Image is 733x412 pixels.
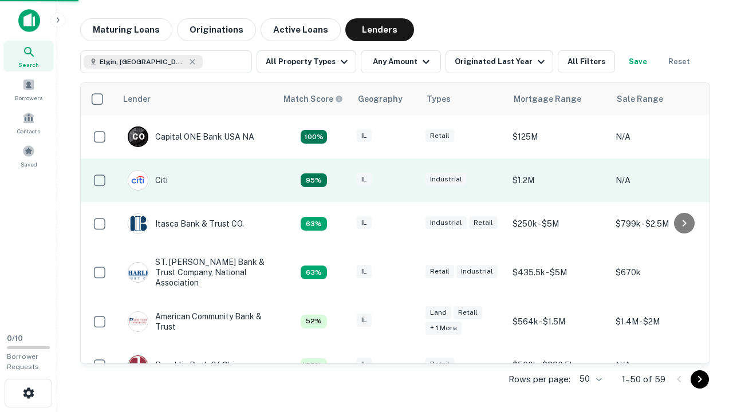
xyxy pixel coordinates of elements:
[301,266,327,279] div: Capitalize uses an advanced AI algorithm to match your search with the best lender. The match sco...
[301,358,327,372] div: Capitalize uses an advanced AI algorithm to match your search with the best lender. The match sco...
[509,373,570,386] p: Rows per page:
[257,50,356,73] button: All Property Types
[622,373,665,386] p: 1–50 of 59
[128,355,148,375] img: picture
[357,216,372,229] div: IL
[507,115,610,159] td: $125M
[177,18,256,41] button: Originations
[18,60,39,69] span: Search
[514,92,581,106] div: Mortgage Range
[610,159,713,202] td: N/A
[425,216,467,229] div: Industrial
[454,306,482,319] div: Retail
[7,352,39,371] span: Borrower Requests
[358,92,403,106] div: Geography
[425,306,451,319] div: Land
[116,83,277,115] th: Lender
[620,50,656,73] button: Save your search to get updates of matches that match your search criteria.
[469,216,498,229] div: Retail
[3,74,54,105] a: Borrowers
[301,217,327,231] div: Capitalize uses an advanced AI algorithm to match your search with the best lender. The match sco...
[17,126,40,136] span: Contacts
[507,83,610,115] th: Mortgage Range
[610,343,713,387] td: N/A
[128,171,148,190] img: picture
[676,320,733,375] iframe: Chat Widget
[507,159,610,202] td: $1.2M
[80,18,172,41] button: Maturing Loans
[507,245,610,300] td: $435.5k - $5M
[425,173,467,186] div: Industrial
[128,257,265,288] div: ST. [PERSON_NAME] Bank & Trust Company, National Association
[425,322,462,335] div: + 1 more
[427,92,451,106] div: Types
[277,83,351,115] th: Capitalize uses an advanced AI algorithm to match your search with the best lender. The match sco...
[507,300,610,343] td: $564k - $1.5M
[361,50,441,73] button: Any Amount
[691,370,709,389] button: Go to next page
[261,18,341,41] button: Active Loans
[301,315,327,328] div: Capitalize uses an advanced AI algorithm to match your search with the best lender. The match sco...
[357,265,372,278] div: IL
[610,245,713,300] td: $670k
[3,107,54,138] a: Contacts
[610,300,713,343] td: $1.4M - $2M
[507,343,610,387] td: $500k - $880.5k
[128,263,148,282] img: picture
[425,358,454,371] div: Retail
[610,202,713,245] td: $799k - $2.5M
[3,140,54,171] a: Saved
[128,170,168,191] div: Citi
[128,312,148,331] img: picture
[558,50,615,73] button: All Filters
[661,50,697,73] button: Reset
[345,18,414,41] button: Lenders
[507,202,610,245] td: $250k - $5M
[15,93,42,102] span: Borrowers
[128,126,254,147] div: Capital ONE Bank USA NA
[283,93,341,105] h6: Match Score
[128,214,148,233] img: picture
[456,265,498,278] div: Industrial
[357,129,372,142] div: IL
[610,83,713,115] th: Sale Range
[617,92,663,106] div: Sale Range
[123,92,151,106] div: Lender
[425,265,454,278] div: Retail
[351,83,420,115] th: Geography
[128,311,265,332] div: American Community Bank & Trust
[128,213,244,234] div: Itasca Bank & Trust CO.
[455,55,548,69] div: Originated Last Year
[425,129,454,142] div: Retail
[357,314,372,327] div: IL
[446,50,553,73] button: Originated Last Year
[301,130,327,144] div: Capitalize uses an advanced AI algorithm to match your search with the best lender. The match sco...
[283,93,343,105] div: Capitalize uses an advanced AI algorithm to match your search with the best lender. The match sco...
[610,115,713,159] td: N/A
[132,131,144,143] p: C O
[357,173,372,186] div: IL
[357,358,372,371] div: IL
[7,334,23,343] span: 0 / 10
[575,371,604,387] div: 50
[3,41,54,72] a: Search
[100,57,186,67] span: Elgin, [GEOGRAPHIC_DATA], [GEOGRAPHIC_DATA]
[128,355,253,375] div: Republic Bank Of Chicago
[21,160,37,169] span: Saved
[301,173,327,187] div: Capitalize uses an advanced AI algorithm to match your search with the best lender. The match sco...
[420,83,507,115] th: Types
[18,9,40,32] img: capitalize-icon.png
